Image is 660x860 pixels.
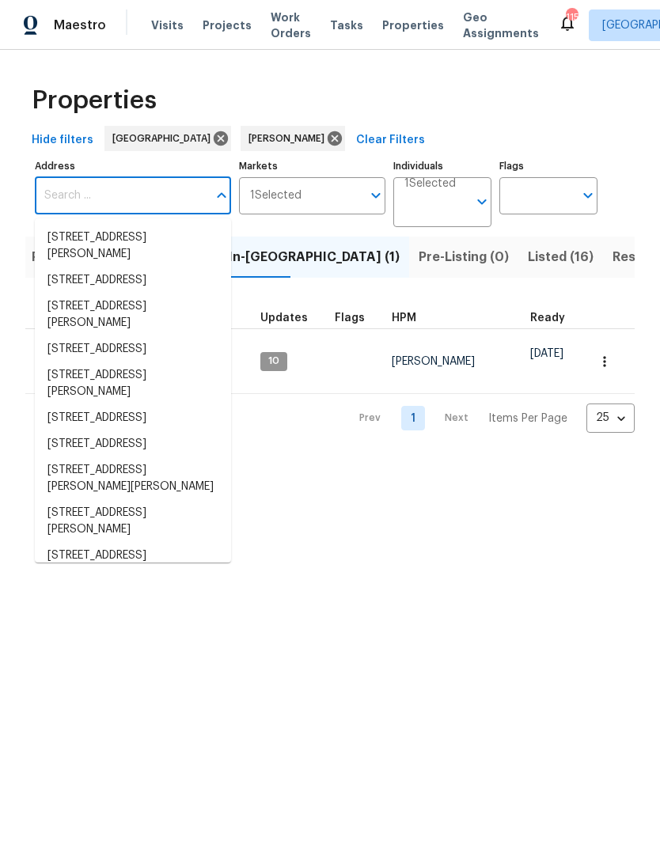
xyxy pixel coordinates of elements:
span: HPM [392,313,416,324]
span: Projects [203,17,252,33]
span: 1 Selected [250,189,302,203]
span: Pre-reno (0) [32,246,110,268]
span: Clear Filters [356,131,425,150]
li: [STREET_ADDRESS] [35,267,231,294]
span: Tasks [330,20,363,31]
span: Visits [151,17,184,33]
span: Properties [382,17,444,33]
div: 25 [586,397,635,438]
span: Hide filters [32,131,93,150]
a: Goto page 1 [401,406,425,430]
span: [DATE] [530,348,563,359]
label: Individuals [393,161,491,171]
span: [PERSON_NAME] [248,131,331,146]
button: Open [365,184,387,206]
span: In-[GEOGRAPHIC_DATA] (1) [229,246,400,268]
button: Close [211,184,233,206]
label: Address [35,161,231,171]
span: [PERSON_NAME] [392,356,475,367]
li: [STREET_ADDRESS][PERSON_NAME] [35,225,231,267]
li: [STREET_ADDRESS] [35,543,231,569]
span: Ready [530,313,565,324]
span: Pre-Listing (0) [419,246,509,268]
li: [STREET_ADDRESS][PERSON_NAME] [35,294,231,336]
li: [STREET_ADDRESS][PERSON_NAME][PERSON_NAME] [35,457,231,500]
input: Search ... [35,177,207,214]
button: Open [577,184,599,206]
button: Hide filters [25,126,100,155]
div: Earliest renovation start date (first business day after COE or Checkout) [530,313,579,324]
span: Updates [260,313,308,324]
span: 1 Selected [404,177,456,191]
p: Items Per Page [488,411,567,426]
label: Flags [499,161,597,171]
span: Work Orders [271,9,311,41]
li: [STREET_ADDRESS] [35,431,231,457]
button: Clear Filters [350,126,431,155]
div: [PERSON_NAME] [241,126,345,151]
li: [STREET_ADDRESS][PERSON_NAME] [35,500,231,543]
label: Markets [239,161,386,171]
button: Open [471,191,493,213]
span: Listed (16) [528,246,594,268]
span: Geo Assignments [463,9,539,41]
div: [GEOGRAPHIC_DATA] [104,126,231,151]
span: Flags [335,313,365,324]
span: [GEOGRAPHIC_DATA] [112,131,217,146]
span: Properties [32,93,157,108]
li: [STREET_ADDRESS] [35,336,231,362]
span: 10 [262,354,286,368]
li: [STREET_ADDRESS][PERSON_NAME] [35,362,231,405]
li: [STREET_ADDRESS] [35,405,231,431]
nav: Pagination Navigation [344,403,635,433]
span: Maestro [54,17,106,33]
div: 115 [566,9,577,25]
